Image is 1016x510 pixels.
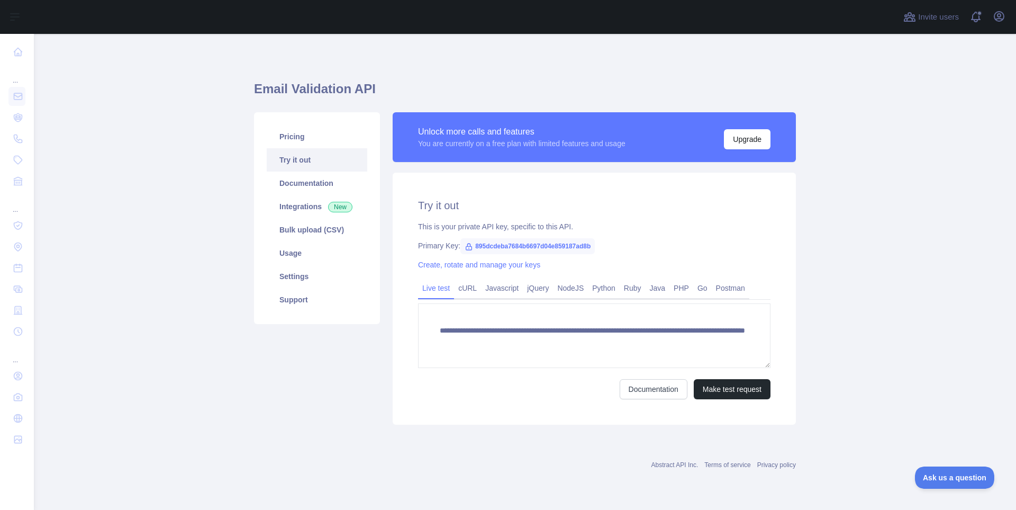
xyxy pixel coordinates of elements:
a: jQuery [523,280,553,297]
button: Invite users [901,8,961,25]
span: 895dcdeba7684b6697d04e859187ad8b [460,238,595,254]
div: This is your private API key, specific to this API. [418,221,770,232]
div: Unlock more calls and features [418,126,625,138]
a: Postman [712,280,749,297]
h1: Email Validation API [254,80,796,106]
a: Terms of service [704,461,750,469]
a: Settings [267,265,367,288]
button: Upgrade [724,129,770,149]
a: Javascript [481,280,523,297]
a: Integrations New [267,195,367,218]
a: Abstract API Inc. [651,461,698,469]
a: Go [693,280,712,297]
div: ... [8,193,25,214]
span: Invite users [918,11,959,23]
div: ... [8,64,25,85]
h2: Try it out [418,198,770,213]
iframe: Toggle Customer Support [915,467,995,489]
span: New [328,202,352,212]
a: Java [646,280,670,297]
a: Documentation [620,379,687,399]
a: Python [588,280,620,297]
a: Create, rotate and manage your keys [418,261,540,269]
div: Primary Key: [418,240,770,251]
a: Support [267,288,367,311]
a: NodeJS [553,280,588,297]
button: Make test request [694,379,770,399]
div: ... [8,343,25,364]
a: Live test [418,280,454,297]
a: Documentation [267,172,367,195]
a: Usage [267,241,367,265]
a: Privacy policy [757,461,796,469]
div: You are currently on a free plan with limited features and usage [418,138,625,149]
a: PHP [669,280,693,297]
a: Pricing [267,125,367,148]
a: cURL [454,280,481,297]
a: Ruby [620,280,646,297]
a: Try it out [267,148,367,172]
a: Bulk upload (CSV) [267,218,367,241]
